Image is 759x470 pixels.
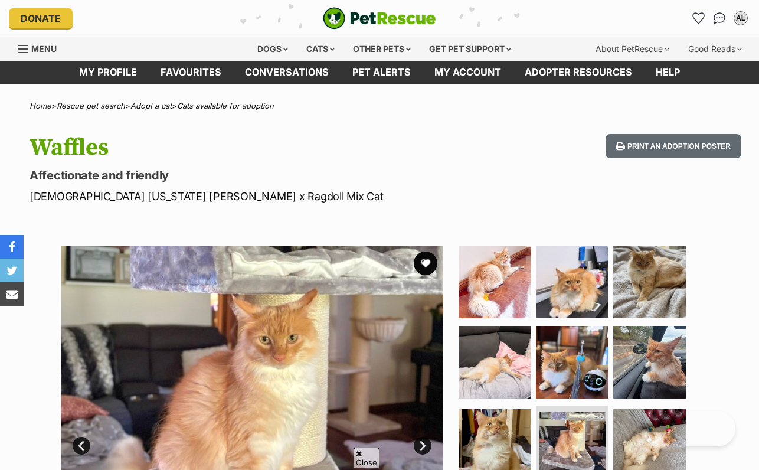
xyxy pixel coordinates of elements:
[613,246,686,318] img: Photo of Waffles
[9,8,73,28] a: Donate
[689,9,708,28] a: Favourites
[414,437,431,455] a: Next
[423,61,513,84] a: My account
[680,37,750,61] div: Good Reads
[298,37,343,61] div: Cats
[323,7,436,30] a: PetRescue
[249,37,296,61] div: Dogs
[606,134,741,158] button: Print an adoption poster
[731,9,750,28] button: My account
[673,411,735,446] iframe: Help Scout Beacon - Open
[323,7,436,30] img: logo-cat-932fe2b9b8326f06289b0f2fb663e598f794de774fb13d1741a6617ecf9a85b4.svg
[513,61,644,84] a: Adopter resources
[177,101,274,110] a: Cats available for adoption
[735,12,747,24] div: AL
[613,326,686,399] img: Photo of Waffles
[345,37,419,61] div: Other pets
[354,448,379,468] span: Close
[149,61,233,84] a: Favourites
[536,326,608,399] img: Photo of Waffles
[30,134,464,161] h1: Waffles
[341,61,423,84] a: Pet alerts
[587,37,678,61] div: About PetRescue
[57,101,125,110] a: Rescue pet search
[421,37,519,61] div: Get pet support
[689,9,750,28] ul: Account quick links
[233,61,341,84] a: conversations
[714,12,726,24] img: chat-41dd97257d64d25036548639549fe6c8038ab92f7586957e7f3b1b290dea8141.svg
[536,246,608,318] img: Photo of Waffles
[130,101,172,110] a: Adopt a cat
[459,246,531,318] img: Photo of Waffles
[414,252,437,275] button: favourite
[67,61,149,84] a: My profile
[18,37,65,58] a: Menu
[31,44,57,54] span: Menu
[459,326,531,399] img: Photo of Waffles
[644,61,692,84] a: Help
[30,101,51,110] a: Home
[30,188,464,204] p: [DEMOGRAPHIC_DATA] [US_STATE] [PERSON_NAME] x Ragdoll Mix Cat
[73,437,90,455] a: Prev
[710,9,729,28] a: Conversations
[30,167,464,184] p: Affectionate and friendly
